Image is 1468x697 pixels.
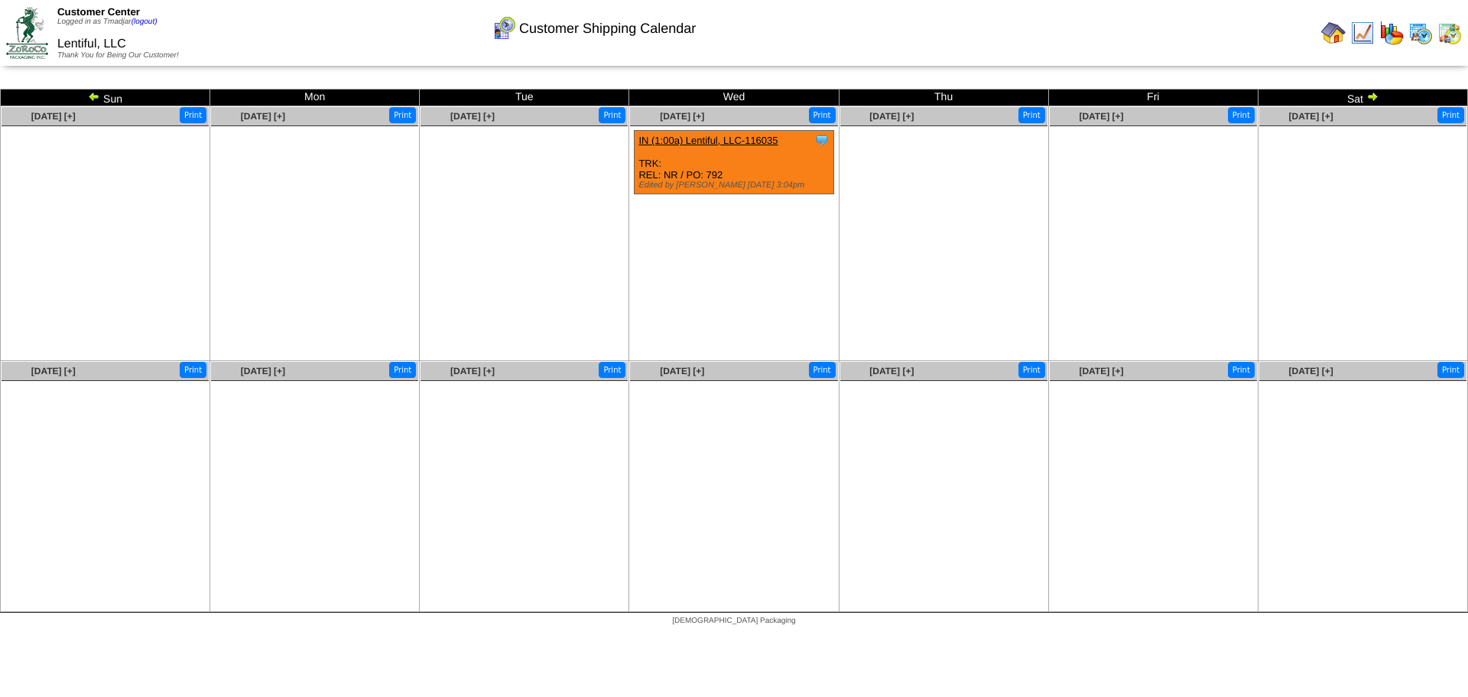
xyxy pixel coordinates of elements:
[180,362,206,378] button: Print
[450,366,495,376] a: [DATE] [+]
[1437,362,1464,378] button: Print
[1079,111,1123,122] a: [DATE] [+]
[629,90,839,106] td: Wed
[869,111,914,122] a: [DATE] [+]
[1366,90,1379,103] img: arrowright.gif
[1350,21,1375,45] img: line_graph.gif
[241,366,285,376] a: [DATE] [+]
[1018,107,1045,123] button: Print
[1079,366,1123,376] a: [DATE] [+]
[57,51,179,60] span: Thank You for Being Our Customer!
[6,7,48,58] img: ZoRoCo_Logo(Green%26Foil)%20jpg.webp
[1048,90,1258,106] td: Fri
[599,107,625,123] button: Print
[660,111,704,122] a: [DATE] [+]
[1228,362,1255,378] button: Print
[1379,21,1404,45] img: graph.gif
[814,132,830,148] img: Tooltip
[389,362,416,378] button: Print
[638,181,833,190] div: Edited by [PERSON_NAME] [DATE] 3:04pm
[492,16,516,41] img: calendarcustomer.gif
[57,18,158,26] span: Logged in as Tmadjar
[1289,111,1333,122] a: [DATE] [+]
[210,90,420,106] td: Mon
[1437,107,1464,123] button: Print
[1321,21,1346,45] img: home.gif
[420,90,629,106] td: Tue
[88,90,100,103] img: arrowleft.gif
[132,18,158,26] a: (logout)
[1258,90,1467,106] td: Sat
[450,111,495,122] a: [DATE] [+]
[389,107,416,123] button: Print
[809,107,836,123] button: Print
[638,135,778,146] a: IN (1:00a) Lentiful, LLC-116035
[1289,366,1333,376] a: [DATE] [+]
[869,366,914,376] a: [DATE] [+]
[31,111,76,122] a: [DATE] [+]
[241,111,285,122] a: [DATE] [+]
[57,6,140,18] span: Customer Center
[180,107,206,123] button: Print
[839,90,1048,106] td: Thu
[672,617,795,625] span: [DEMOGRAPHIC_DATA] Packaging
[660,366,704,376] a: [DATE] [+]
[809,362,836,378] button: Print
[599,362,625,378] button: Print
[519,21,696,37] span: Customer Shipping Calendar
[1018,362,1045,378] button: Print
[1408,21,1433,45] img: calendarprod.gif
[57,37,126,50] span: Lentiful, LLC
[635,131,833,194] div: TRK: REL: NR / PO: 792
[1,90,210,106] td: Sun
[31,366,76,376] a: [DATE] [+]
[1228,107,1255,123] button: Print
[1437,21,1462,45] img: calendarinout.gif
